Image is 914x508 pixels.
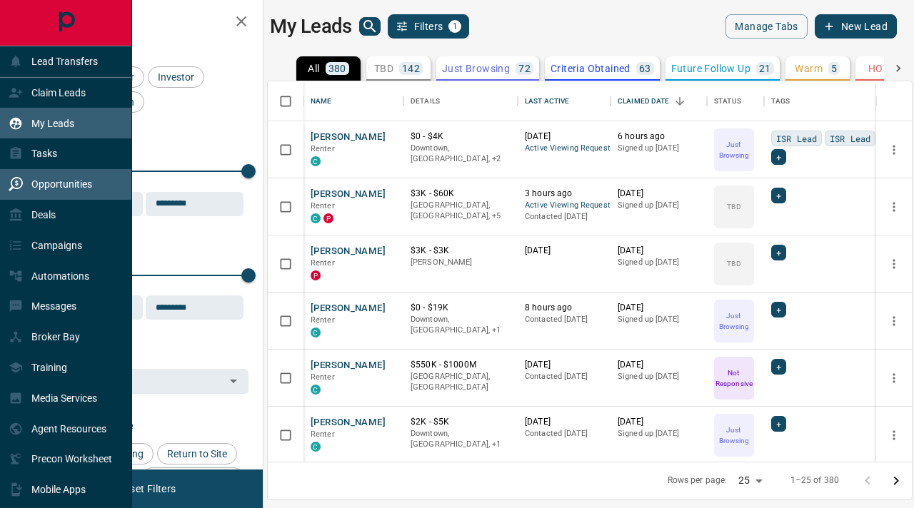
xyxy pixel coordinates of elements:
[882,467,910,495] button: Go to next page
[411,245,511,257] p: $3K - $3K
[311,156,321,166] div: condos.ca
[776,360,781,374] span: +
[311,372,335,382] span: Renter
[618,81,670,121] div: Claimed Date
[831,63,837,73] p: 5
[671,63,750,73] p: Future Follow Up
[402,63,420,73] p: 142
[639,63,651,73] p: 63
[771,188,786,203] div: +
[525,416,603,428] p: [DATE]
[311,270,321,280] div: property.ca
[715,139,753,161] p: Just Browsing
[611,81,707,121] div: Claimed Date
[714,81,741,121] div: Status
[311,131,386,144] button: [PERSON_NAME]
[525,359,603,371] p: [DATE]
[403,81,518,121] div: Details
[303,81,403,121] div: Name
[771,81,790,121] div: Tags
[725,14,807,39] button: Manage Tabs
[776,150,781,164] span: +
[618,314,700,325] p: Signed up [DATE]
[162,448,232,459] span: Return to Site
[411,257,511,268] p: [PERSON_NAME]
[727,258,740,269] p: TBD
[670,91,690,111] button: Sort
[311,327,321,337] div: condos.ca
[790,474,839,487] p: 1–25 of 380
[668,474,728,487] p: Rows per page:
[759,63,771,73] p: 21
[883,253,905,275] button: more
[525,314,603,325] p: Contacted [DATE]
[618,143,700,154] p: Signed up [DATE]
[311,144,335,153] span: Renter
[707,81,764,121] div: Status
[618,428,700,440] p: Signed up [DATE]
[715,310,753,332] p: Just Browsing
[525,245,603,257] p: [DATE]
[270,15,352,38] h1: My Leads
[525,211,603,223] p: Contacted [DATE]
[776,131,817,146] span: ISR Lead
[308,63,319,73] p: All
[157,443,237,464] div: Return to Site
[311,315,335,325] span: Renter
[525,200,603,212] span: Active Viewing Request
[311,201,335,210] span: Renter
[388,14,470,39] button: Filters1
[311,258,335,268] span: Renter
[411,143,511,165] p: East End, Toronto
[771,416,786,432] div: +
[883,310,905,332] button: more
[776,417,781,431] span: +
[618,359,700,371] p: [DATE]
[551,63,631,73] p: Criteria Obtained
[411,428,511,450] p: Toronto
[411,188,511,200] p: $3K - $60K
[411,302,511,314] p: $0 - $19K
[525,302,603,314] p: 8 hours ago
[359,17,381,36] button: search button
[618,245,700,257] p: [DATE]
[715,367,753,389] p: Not Responsive
[727,201,740,212] p: TBD
[46,14,248,31] h2: Filters
[771,245,786,260] div: +
[311,416,386,430] button: [PERSON_NAME]
[411,371,511,393] p: [GEOGRAPHIC_DATA], [GEOGRAPHIC_DATA]
[618,302,700,314] p: [DATE]
[311,442,321,452] div: condos.ca
[148,66,204,88] div: Investor
[525,81,569,121] div: Last Active
[109,477,185,501] button: Reset Filters
[764,81,896,121] div: Tags
[311,81,332,121] div: Name
[328,63,346,73] p: 380
[411,359,511,371] p: $550K - $1000M
[311,430,335,439] span: Renter
[618,200,700,211] p: Signed up [DATE]
[311,213,321,223] div: condos.ca
[153,71,199,83] span: Investor
[776,245,781,260] span: +
[715,425,753,446] p: Just Browsing
[618,131,700,143] p: 6 hours ago
[450,21,460,31] span: 1
[733,470,767,491] div: 25
[883,425,905,446] button: more
[525,428,603,440] p: Contacted [DATE]
[311,385,321,395] div: condos.ca
[411,416,511,428] p: $2K - $5K
[525,188,603,200] p: 3 hours ago
[618,188,700,200] p: [DATE]
[830,131,870,146] span: ISR Lead
[411,200,511,222] p: Etobicoke, Midtown, North York, Scarborough, Toronto
[795,63,823,73] p: Warm
[525,131,603,143] p: [DATE]
[411,314,511,336] p: Toronto
[311,188,386,201] button: [PERSON_NAME]
[323,213,333,223] div: property.ca
[374,63,393,73] p: TBD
